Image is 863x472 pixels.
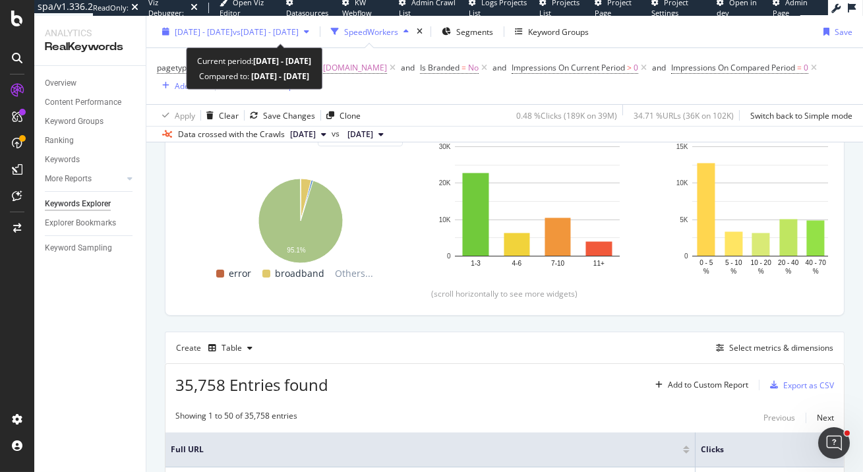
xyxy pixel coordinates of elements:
div: Add to Custom Report [668,381,748,389]
text: 10K [439,216,451,223]
span: Segments [456,26,493,37]
button: Next [817,410,834,426]
text: 20 - 40 [778,259,799,266]
button: Save [818,21,852,42]
button: Apply [157,105,195,126]
div: 34.71 % URLs ( 36K on 102K ) [634,109,734,121]
span: vs [DATE] - [DATE] [233,26,299,37]
div: Data crossed with the Crawls [178,129,285,140]
span: Clicks [701,444,812,456]
button: SpeedWorkers [326,21,414,42]
text: 0 [447,252,451,260]
text: 30K [439,143,451,150]
div: Export as CSV [783,380,834,391]
button: [DATE] - [DATE]vs[DATE] - [DATE] [157,21,314,42]
div: More Reports [45,172,92,186]
a: Keyword Sampling [45,241,136,255]
button: and [492,61,506,74]
svg: A chart. [197,171,403,266]
div: Keywords Explorer [45,197,111,211]
div: Keyword Groups [45,115,104,129]
div: Content Performance [45,96,121,109]
span: Datasources [286,8,328,18]
div: and [492,62,506,73]
text: 5 - 10 [725,259,742,266]
button: Previous [763,410,795,426]
b: [DATE] - [DATE] [253,55,311,67]
span: vs [332,128,342,140]
button: and [652,61,666,74]
text: 0 [684,252,688,260]
button: Switch back to Simple mode [745,105,852,126]
div: Current period: [197,53,311,69]
div: Apply [175,109,195,121]
a: Overview [45,76,136,90]
div: and [401,62,415,73]
text: 1-3 [471,260,481,268]
text: 5K [680,216,688,223]
iframe: Intercom live chat [818,427,850,459]
span: [DATE] - [DATE] [175,26,233,37]
div: Save [835,26,852,37]
button: Save Changes [245,105,315,126]
text: 7-10 [551,260,564,268]
a: Keywords [45,153,136,167]
span: = [461,62,466,73]
button: Add to Custom Report [650,374,748,396]
div: Save Changes [263,109,315,121]
button: Select metrics & dimensions [711,340,833,356]
div: Analytics [45,26,135,40]
span: Is Branded [420,62,460,73]
div: Keyword Groups [528,26,589,37]
div: Next [817,412,834,423]
text: % [730,268,736,275]
button: Segments [436,21,498,42]
div: Showing 1 to 50 of 35,758 entries [175,410,297,426]
div: Select metrics & dimensions [729,342,833,353]
div: ReadOnly: [93,3,129,13]
span: 35,758 Entries found [175,374,328,396]
svg: A chart. [434,140,640,278]
div: Table [222,344,242,352]
button: and [401,61,415,74]
span: 0 [634,59,638,77]
span: = [797,62,802,73]
span: Others... [330,266,379,281]
div: Overview [45,76,76,90]
a: Ranking [45,134,136,148]
a: Explorer Bookmarks [45,216,136,230]
div: and [652,62,666,73]
div: Add Filter [175,80,210,91]
span: > [627,62,632,73]
b: [DATE] - [DATE] [249,71,309,82]
div: Keywords [45,153,80,167]
text: 4-6 [512,260,522,268]
div: SpeedWorkers [344,26,398,37]
div: 0.48 % Clicks ( 189K on 39M ) [516,109,617,121]
a: Content Performance [45,96,136,109]
span: error [229,266,252,281]
div: times [414,25,425,38]
div: RealKeywords [45,40,135,55]
div: Keyword Sampling [45,241,112,255]
text: % [813,268,819,275]
text: % [703,268,709,275]
text: 15K [676,143,688,150]
span: 0 [804,59,808,77]
a: Keywords Explorer [45,197,136,211]
span: 2024 Jun. 29th [290,129,316,140]
button: Export as CSV [765,374,834,396]
div: Previous [763,412,795,423]
button: Clear [201,105,239,126]
button: Keyword Groups [510,21,594,42]
text: % [758,268,764,275]
div: (scroll horizontally to see more widgets) [181,288,828,299]
a: Keyword Groups [45,115,136,129]
text: 10 - 20 [751,259,772,266]
text: 20K [439,180,451,187]
text: 10K [676,180,688,187]
button: Add Filter [157,78,210,94]
span: (www|es).[DOMAIN_NAME] [285,59,387,77]
span: Full URL [171,444,663,456]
